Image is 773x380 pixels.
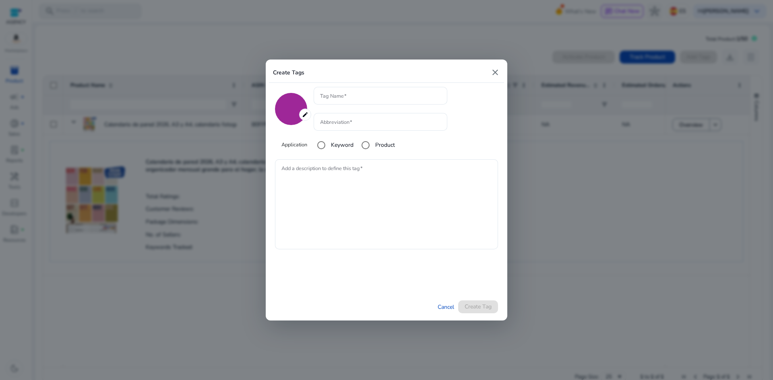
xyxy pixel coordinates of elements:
label: Keyword [329,141,353,149]
mat-label: Application [281,141,307,149]
label: Product [374,141,395,149]
h5: Create Tags [273,70,304,76]
mat-icon: close [490,68,500,77]
a: Cancel [438,303,454,311]
mat-icon: edit [299,109,311,121]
